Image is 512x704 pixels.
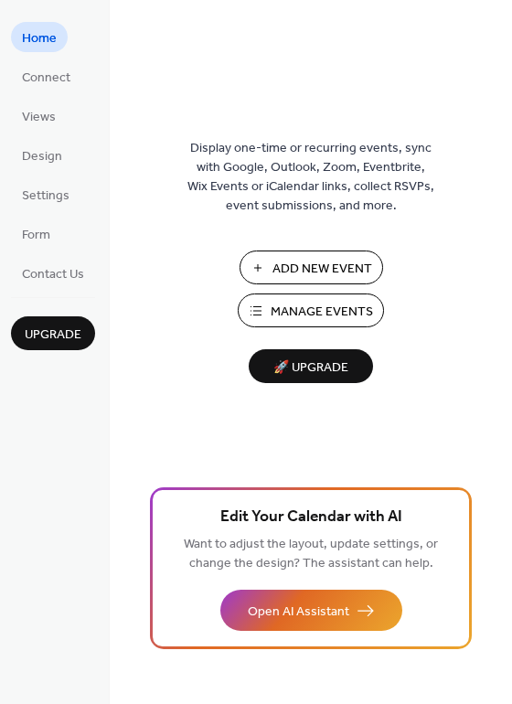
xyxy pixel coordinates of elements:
[22,226,50,245] span: Form
[260,356,362,380] span: 🚀 Upgrade
[22,187,69,206] span: Settings
[271,303,373,322] span: Manage Events
[22,29,57,48] span: Home
[238,293,384,327] button: Manage Events
[11,219,61,249] a: Form
[11,101,67,131] a: Views
[11,179,80,209] a: Settings
[187,139,434,216] span: Display one-time or recurring events, sync with Google, Outlook, Zoom, Eventbrite, Wix Events or ...
[184,532,438,576] span: Want to adjust the layout, update settings, or change the design? The assistant can help.
[240,251,383,284] button: Add New Event
[22,147,62,166] span: Design
[11,61,81,91] a: Connect
[220,590,402,631] button: Open AI Assistant
[220,505,402,530] span: Edit Your Calendar with AI
[22,108,56,127] span: Views
[272,260,372,279] span: Add New Event
[249,349,373,383] button: 🚀 Upgrade
[25,325,81,345] span: Upgrade
[22,69,70,88] span: Connect
[248,603,349,622] span: Open AI Assistant
[22,265,84,284] span: Contact Us
[11,22,68,52] a: Home
[11,140,73,170] a: Design
[11,258,95,288] a: Contact Us
[11,316,95,350] button: Upgrade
